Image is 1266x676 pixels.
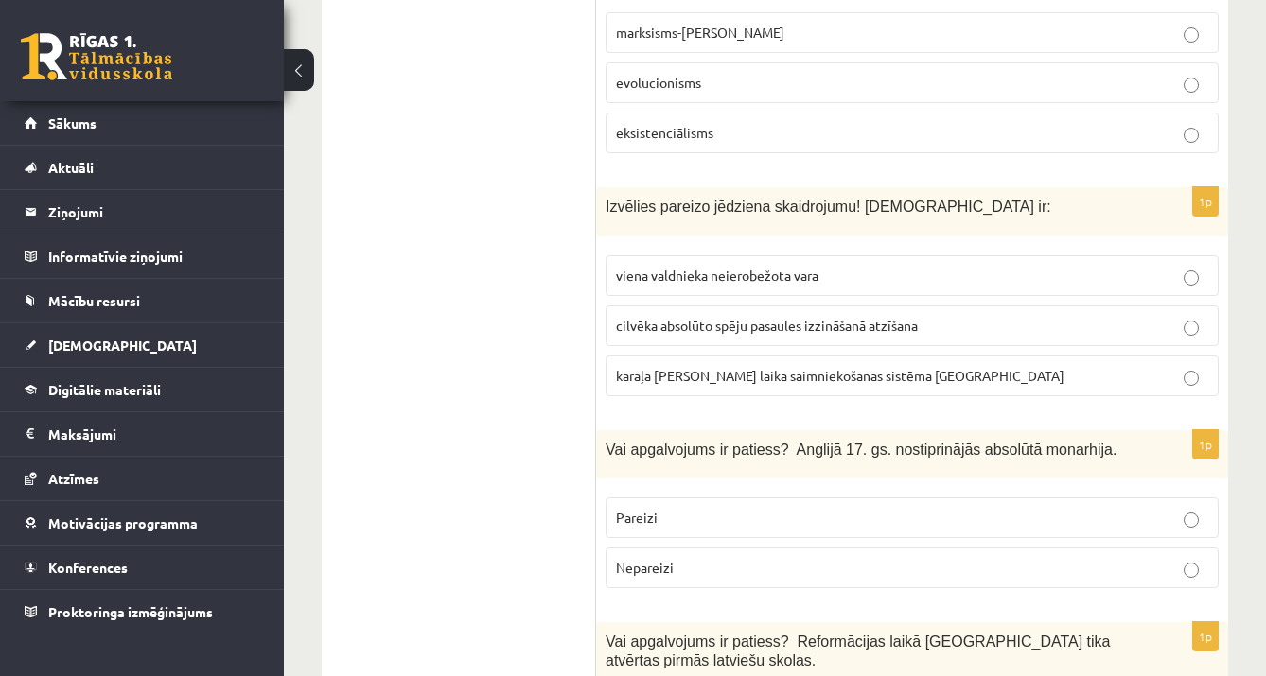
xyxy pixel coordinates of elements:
[25,590,260,633] a: Proktoringa izmēģinājums
[616,267,818,284] span: viena valdnieka neierobežota vara
[1184,27,1199,43] input: marksisms-[PERSON_NAME]
[48,603,213,620] span: Proktoringa izmēģinājums
[25,323,260,367] a: [DEMOGRAPHIC_DATA]
[606,633,1111,669] span: Vai apgalvojums ir patiess? Reformācijas laikā [GEOGRAPHIC_DATA] tika atvērtas pirmās latviešu sk...
[25,279,260,322] a: Mācību resursi
[1184,321,1199,336] input: cilvēka absolūto spēju pasaules izzināšanā atzīšana
[606,199,1051,215] span: Izvēlies pareizo jēdziena skaidrojumu! [DEMOGRAPHIC_DATA] ir:
[48,381,161,398] span: Digitālie materiāli
[1184,512,1199,528] input: Pareizi
[48,190,260,234] legend: Ziņojumi
[1192,429,1219,459] p: 1p
[616,317,918,334] span: cilvēka absolūto spēju pasaules izzināšanā atzīšana
[616,74,701,91] span: evolucionisms
[25,190,260,234] a: Ziņojumi
[1184,563,1199,578] input: Nepareizi
[616,367,1064,384] span: karaļa [PERSON_NAME] laika saimniekošanas sistēma [GEOGRAPHIC_DATA]
[616,559,674,576] span: Nepareizi
[1184,78,1199,93] input: evolucionisms
[48,337,197,354] span: [DEMOGRAPHIC_DATA]
[48,159,94,176] span: Aktuāli
[48,412,260,456] legend: Maksājumi
[25,546,260,589] a: Konferences
[25,501,260,545] a: Motivācijas programma
[1184,371,1199,386] input: karaļa [PERSON_NAME] laika saimniekošanas sistēma [GEOGRAPHIC_DATA]
[21,33,172,80] a: Rīgas 1. Tālmācības vidusskola
[48,559,128,576] span: Konferences
[616,24,784,41] span: marksisms-[PERSON_NAME]
[1184,128,1199,143] input: eksistenciālisms
[48,234,260,278] legend: Informatīvie ziņojumi
[25,101,260,145] a: Sākums
[25,412,260,456] a: Maksājumi
[1192,186,1219,217] p: 1p
[48,470,99,487] span: Atzīmes
[48,514,198,531] span: Motivācijas programma
[1192,621,1219,651] p: 1p
[25,234,260,278] a: Informatīvie ziņojumi
[48,114,97,131] span: Sākums
[25,457,260,500] a: Atzīmes
[616,124,713,141] span: eksistenciālisms
[25,146,260,189] a: Aktuāli
[1184,270,1199,286] input: viena valdnieka neierobežota vara
[606,442,1117,458] span: Vai apgalvojums ir patiess? Anglijā 17. gs. nostiprinājās absolūtā monarhija.
[48,292,140,309] span: Mācību resursi
[25,368,260,411] a: Digitālie materiāli
[616,509,658,526] span: Pareizi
